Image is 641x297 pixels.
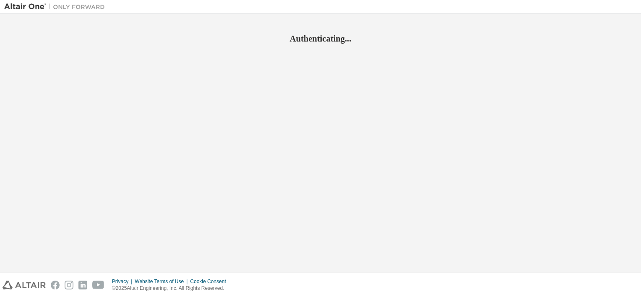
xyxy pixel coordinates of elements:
[65,281,73,289] img: instagram.svg
[4,3,109,11] img: Altair One
[4,33,637,44] h2: Authenticating...
[51,281,60,289] img: facebook.svg
[78,281,87,289] img: linkedin.svg
[190,278,231,285] div: Cookie Consent
[92,281,104,289] img: youtube.svg
[3,281,46,289] img: altair_logo.svg
[112,278,135,285] div: Privacy
[112,285,231,292] p: © 2025 Altair Engineering, Inc. All Rights Reserved.
[135,278,190,285] div: Website Terms of Use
